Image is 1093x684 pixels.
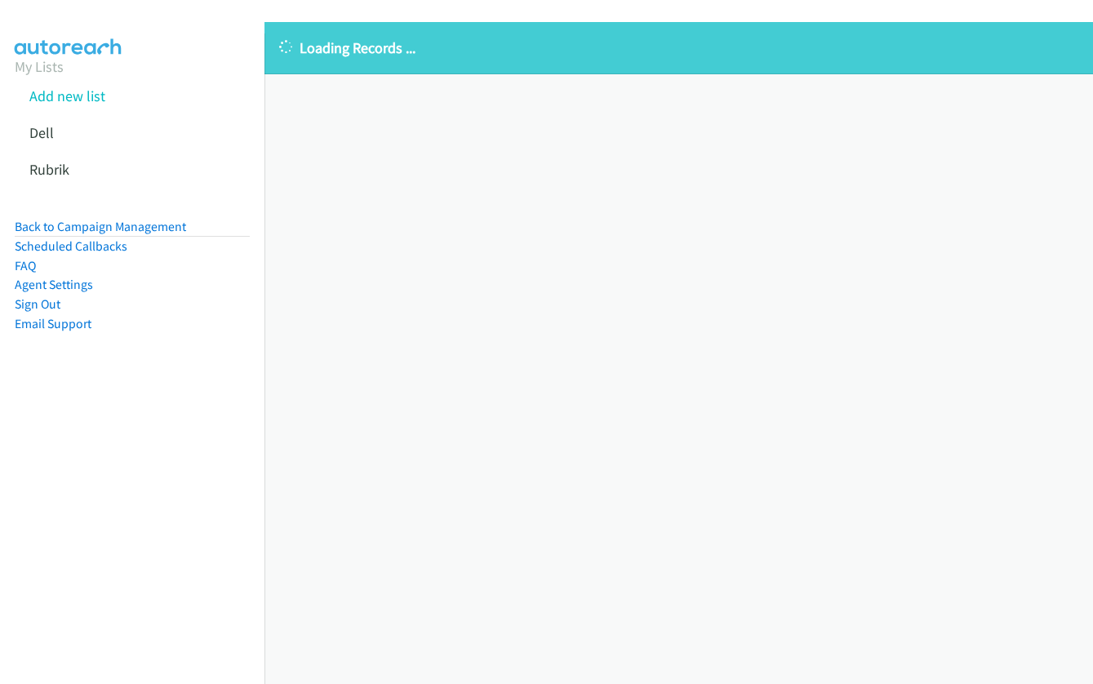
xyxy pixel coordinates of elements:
a: Email Support [15,316,91,331]
a: Back to Campaign Management [15,219,186,234]
a: Sign Out [15,296,60,312]
a: Scheduled Callbacks [15,238,127,254]
a: FAQ [15,258,36,273]
a: My Lists [15,57,64,76]
p: Loading Records ... [279,37,1078,59]
a: Add new list [29,87,105,105]
a: Dell [29,123,54,142]
a: Rubrik [29,160,69,179]
a: Agent Settings [15,277,93,292]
